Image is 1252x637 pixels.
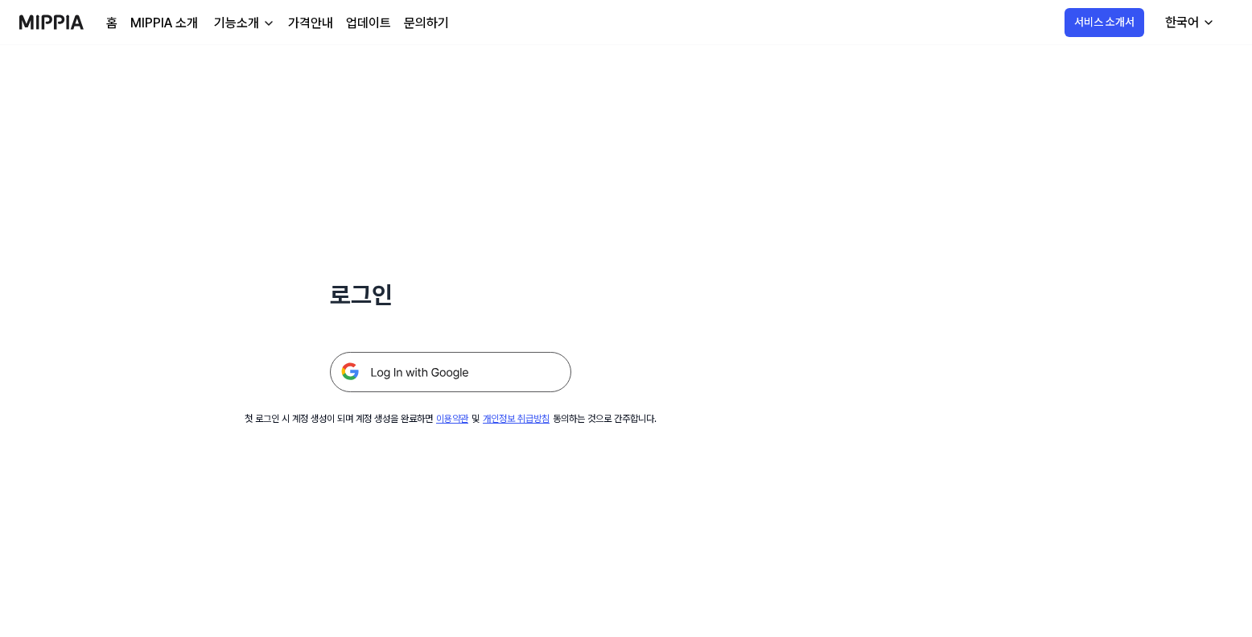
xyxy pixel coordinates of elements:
[1065,8,1144,37] button: 서비스 소개서
[262,17,275,30] img: down
[130,14,198,33] a: MIPPIA 소개
[436,413,468,424] a: 이용약관
[330,352,571,392] img: 구글 로그인 버튼
[245,412,657,426] div: 첫 로그인 시 계정 생성이 되며 계정 생성을 완료하면 및 동의하는 것으로 간주합니다.
[106,14,117,33] a: 홈
[1152,6,1225,39] button: 한국어
[211,14,275,33] button: 기능소개
[330,277,571,313] h1: 로그인
[404,14,449,33] a: 문의하기
[346,14,391,33] a: 업데이트
[483,413,550,424] a: 개인정보 취급방침
[1162,13,1202,32] div: 한국어
[211,14,262,33] div: 기능소개
[288,14,333,33] a: 가격안내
